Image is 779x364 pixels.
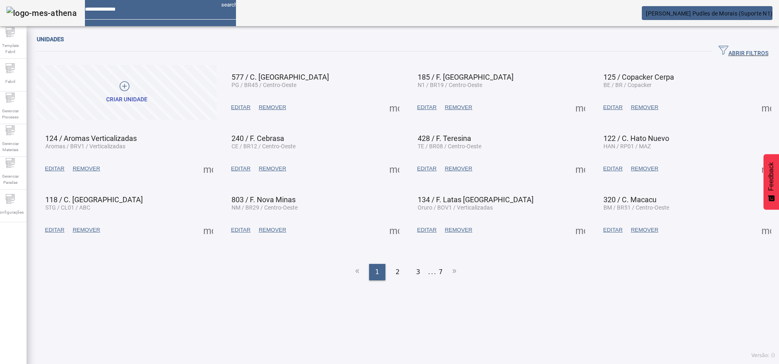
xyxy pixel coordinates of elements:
[751,353,775,358] span: Versão: ()
[646,10,772,17] span: [PERSON_NAME] Pudles de Morais (Suporte N1)
[387,223,402,237] button: Mais
[73,226,100,234] span: REMOVER
[3,76,18,87] span: Fabril
[231,143,296,150] span: CE / BR12 / Centro-Oeste
[599,161,627,176] button: EDITAR
[45,134,137,143] span: 124 / Aromas Verticalizadas
[428,264,436,280] li: ...
[259,165,286,173] span: REMOVER
[573,223,588,237] button: Mais
[603,134,669,143] span: 122 / C. Hato Nuevo
[231,73,329,81] span: 577 / C. [GEOGRAPHIC_DATA]
[603,226,623,234] span: EDITAR
[259,226,286,234] span: REMOVER
[418,195,534,204] span: 134 / F. Latas [GEOGRAPHIC_DATA]
[418,134,471,143] span: 428 / F. Teresina
[627,161,662,176] button: REMOVER
[759,100,774,115] button: Mais
[418,82,482,88] span: N1 / BR19 / Centro-Oeste
[603,143,651,150] span: HAN / RP01 / MAZ
[631,165,658,173] span: REMOVER
[719,45,768,58] span: ABRIR FILTROS
[45,165,65,173] span: EDITAR
[603,82,652,88] span: BE / BR / Copacker
[768,162,775,191] span: Feedback
[438,264,443,280] li: 7
[255,161,290,176] button: REMOVER
[255,223,290,237] button: REMOVER
[445,226,472,234] span: REMOVER
[445,165,472,173] span: REMOVER
[201,161,216,176] button: Mais
[45,195,143,204] span: 118 / C. [GEOGRAPHIC_DATA]
[763,154,779,210] button: Feedback - Mostrar pesquisa
[387,161,402,176] button: Mais
[387,100,402,115] button: Mais
[627,100,662,115] button: REMOVER
[37,36,64,42] span: Unidades
[418,143,481,150] span: TE / BR08 / Centro-Oeste
[417,226,437,234] span: EDITAR
[259,103,286,112] span: REMOVER
[413,223,441,237] button: EDITAR
[418,204,493,211] span: Oruro / BOV1 / Verticalizadas
[603,103,623,112] span: EDITAR
[603,165,623,173] span: EDITAR
[413,100,441,115] button: EDITAR
[227,100,255,115] button: EDITAR
[441,100,476,115] button: REMOVER
[41,161,69,176] button: EDITAR
[759,223,774,237] button: Mais
[627,223,662,237] button: REMOVER
[599,223,627,237] button: EDITAR
[759,161,774,176] button: Mais
[441,161,476,176] button: REMOVER
[441,223,476,237] button: REMOVER
[445,103,472,112] span: REMOVER
[396,267,400,277] span: 2
[599,100,627,115] button: EDITAR
[573,161,588,176] button: Mais
[631,226,658,234] span: REMOVER
[712,44,775,59] button: ABRIR FILTROS
[73,165,100,173] span: REMOVER
[45,143,125,150] span: Aromas / BRV1 / Verticalizadas
[231,226,251,234] span: EDITAR
[69,223,104,237] button: REMOVER
[413,161,441,176] button: EDITAR
[45,204,90,211] span: STG / CL01 / ABC
[417,103,437,112] span: EDITAR
[7,7,77,20] img: logo-mes-athena
[231,165,251,173] span: EDITAR
[106,96,147,104] div: Criar unidade
[603,195,657,204] span: 320 / C. Macacu
[631,103,658,112] span: REMOVER
[231,134,284,143] span: 240 / F. Cebrasa
[231,195,296,204] span: 803 / F. Nova Minas
[231,204,298,211] span: NM / BR29 / Centro-Oeste
[417,165,437,173] span: EDITAR
[37,65,217,120] button: Criar unidade
[603,73,674,81] span: 125 / Copacker Cerpa
[45,226,65,234] span: EDITAR
[231,103,251,112] span: EDITAR
[41,223,69,237] button: EDITAR
[603,204,669,211] span: BM / BR51 / Centro-Oeste
[201,223,216,237] button: Mais
[573,100,588,115] button: Mais
[255,100,290,115] button: REMOVER
[227,161,255,176] button: EDITAR
[227,223,255,237] button: EDITAR
[418,73,514,81] span: 185 / F. [GEOGRAPHIC_DATA]
[231,82,296,88] span: PG / BR45 / Centro-Oeste
[69,161,104,176] button: REMOVER
[416,267,420,277] span: 3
